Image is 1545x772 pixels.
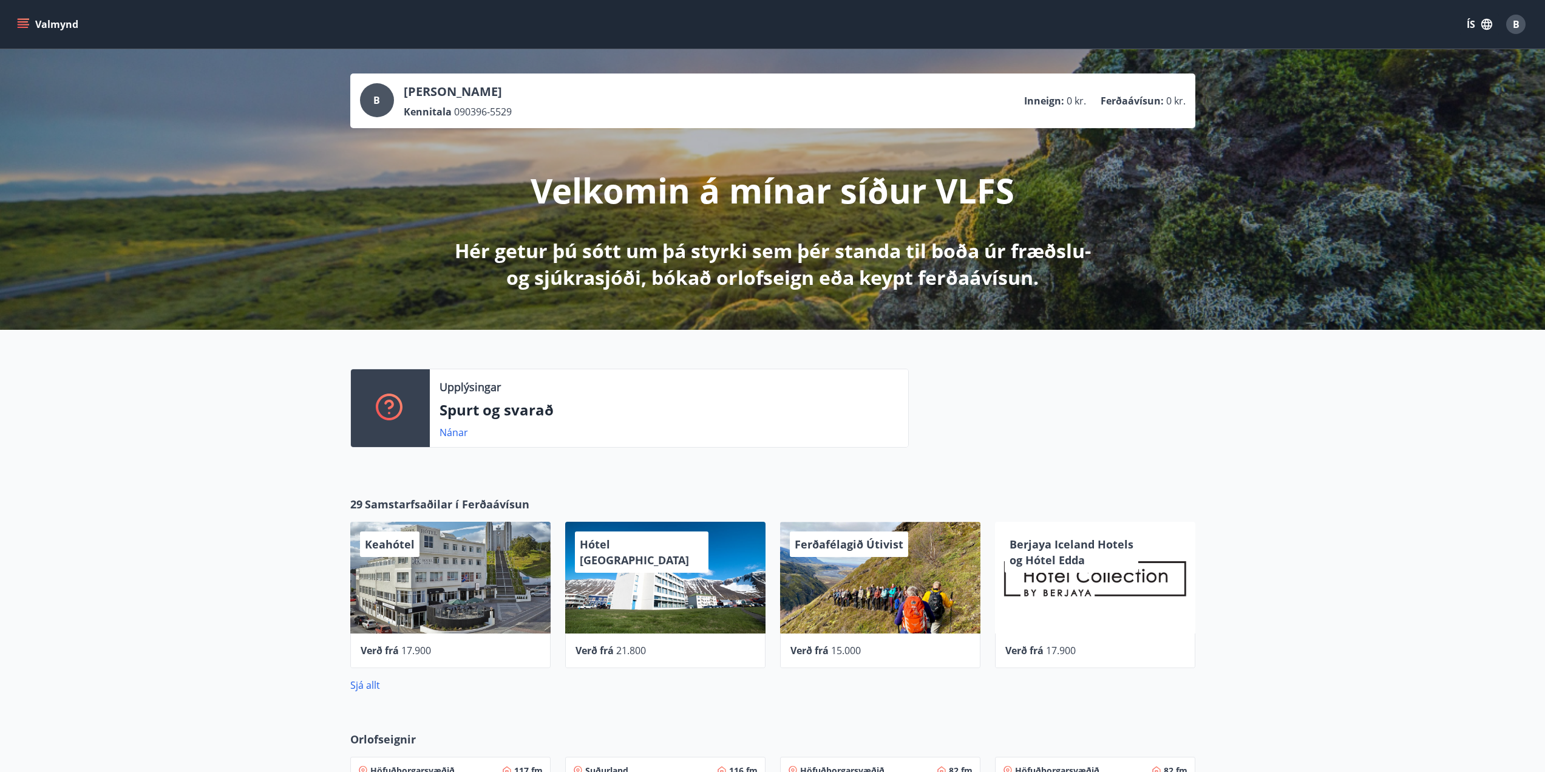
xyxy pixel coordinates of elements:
[1046,644,1076,657] span: 17.900
[404,83,512,100] p: [PERSON_NAME]
[1010,537,1133,567] span: Berjaya Iceland Hotels og Hótel Edda
[1101,94,1164,108] p: Ferðaávísun :
[440,400,898,420] p: Spurt og svarað
[401,644,431,657] span: 17.900
[361,644,399,657] span: Verð frá
[1501,10,1530,39] button: B
[350,731,416,747] span: Orlofseignir
[452,237,1093,291] p: Hér getur þú sótt um þá styrki sem þér standa til boða úr fræðslu- og sjúkrasjóði, bókað orlofsei...
[1166,94,1186,108] span: 0 kr.
[831,644,861,657] span: 15.000
[1460,13,1499,35] button: ÍS
[1513,18,1520,31] span: B
[440,426,468,439] a: Nánar
[1005,644,1044,657] span: Verð frá
[1067,94,1086,108] span: 0 kr.
[440,379,501,395] p: Upplýsingar
[404,105,452,118] p: Kennitala
[576,644,614,657] span: Verð frá
[350,678,380,692] a: Sjá allt
[15,13,83,35] button: menu
[795,537,903,552] span: Ferðafélagið Útivist
[580,537,689,567] span: Hótel [GEOGRAPHIC_DATA]
[1024,94,1064,108] p: Inneign :
[454,105,512,118] span: 090396-5529
[350,496,362,512] span: 29
[365,537,415,552] span: Keahótel
[531,167,1014,213] p: Velkomin á mínar síður VLFS
[790,644,829,657] span: Verð frá
[373,94,380,107] span: B
[365,496,529,512] span: Samstarfsaðilar í Ferðaávísun
[616,644,646,657] span: 21.800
